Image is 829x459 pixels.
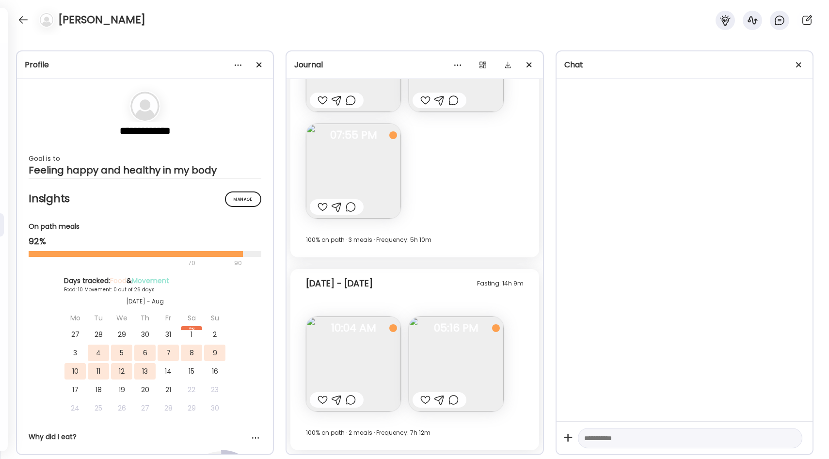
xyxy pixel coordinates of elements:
[181,345,202,361] div: 8
[134,326,156,343] div: 30
[111,381,132,398] div: 19
[158,381,179,398] div: 21
[64,345,86,361] div: 3
[25,59,265,71] div: Profile
[181,326,202,330] div: Aug
[58,12,145,28] h4: [PERSON_NAME]
[29,257,231,269] div: 70
[88,345,109,361] div: 4
[110,276,127,285] span: Food
[409,317,504,412] img: images%2FoAtzONLI7GP20F6eQYTilXS4b4K3%2Fnu8Diw8KJNl0Ohyqt86r%2FCyW0GX4jTHLftkEpSugc_240
[64,276,226,286] div: Days tracked: &
[29,222,261,232] div: On path meals
[204,381,225,398] div: 23
[306,131,401,140] span: 07:55 PM
[132,276,169,285] span: Movement
[134,363,156,380] div: 13
[88,310,109,326] div: Tu
[158,363,179,380] div: 14
[158,400,179,416] div: 28
[306,427,523,439] div: 100% on path · 2 meals · Frequency: 7h 12m
[64,310,86,326] div: Mo
[64,326,86,343] div: 27
[294,59,535,71] div: Journal
[111,363,132,380] div: 12
[111,310,132,326] div: We
[29,164,261,176] div: Feeling happy and healthy in my body
[64,286,226,293] div: Food: 10 Movement: 0 out of 26 days
[134,345,156,361] div: 6
[88,400,109,416] div: 25
[233,257,243,269] div: 90
[29,432,261,442] div: Why did I eat?
[204,400,225,416] div: 30
[409,324,504,332] span: 05:16 PM
[88,363,109,380] div: 11
[29,236,261,247] div: 92%
[40,13,53,27] img: bg-avatar-default.svg
[158,345,179,361] div: 7
[111,326,132,343] div: 29
[64,297,226,306] div: [DATE] - Aug
[130,92,159,121] img: bg-avatar-default.svg
[225,191,261,207] div: Manage
[158,310,179,326] div: Fr
[158,326,179,343] div: 31
[134,381,156,398] div: 20
[181,381,202,398] div: 22
[64,381,86,398] div: 17
[204,310,225,326] div: Su
[306,124,401,219] img: images%2FoAtzONLI7GP20F6eQYTilXS4b4K3%2Fa3q55Lp5udZ9IpcgRKKY%2FxRsMTe8yvXp86wWM6Huy_240
[204,326,225,343] div: 2
[204,363,225,380] div: 16
[181,326,202,343] div: 1
[29,153,261,164] div: Goal is to
[29,191,261,206] h2: Insights
[181,363,202,380] div: 15
[111,400,132,416] div: 26
[88,381,109,398] div: 18
[64,400,86,416] div: 24
[306,324,401,332] span: 10:04 AM
[181,310,202,326] div: Sa
[306,317,401,412] img: images%2FoAtzONLI7GP20F6eQYTilXS4b4K3%2FXkrJj9XcmJAcjnmESvaO%2FeCgsTQx4KuAgAvwQRLr8_240
[134,310,156,326] div: Th
[64,363,86,380] div: 10
[134,400,156,416] div: 27
[204,345,225,361] div: 9
[88,326,109,343] div: 28
[564,59,805,71] div: Chat
[181,400,202,416] div: 29
[306,234,523,246] div: 100% on path · 3 meals · Frequency: 5h 10m
[111,345,132,361] div: 5
[477,278,524,289] div: Fasting: 14h 9m
[306,278,373,289] div: [DATE] - [DATE]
